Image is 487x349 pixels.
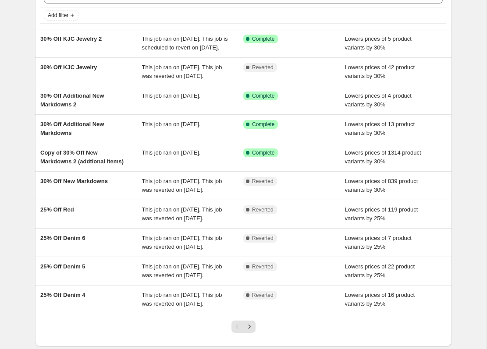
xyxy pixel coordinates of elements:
span: Complete [252,92,274,99]
span: This job ran on [DATE]. This job was reverted on [DATE]. [142,64,222,79]
span: Lowers prices of 22 product variants by 25% [345,263,415,278]
span: This job ran on [DATE]. [142,121,201,127]
span: Reverted [252,263,274,270]
span: This job ran on [DATE]. This job was reverted on [DATE]. [142,292,222,307]
span: This job ran on [DATE]. [142,149,201,156]
span: Lowers prices of 5 product variants by 30% [345,35,412,51]
span: 30% Off KJC Jewelry [40,64,97,71]
button: Add filter [44,10,79,21]
span: Lowers prices of 7 product variants by 25% [345,235,412,250]
span: Lowers prices of 42 product variants by 30% [345,64,415,79]
button: Next [243,321,256,333]
span: Reverted [252,292,274,299]
span: Add filter [48,12,68,19]
span: This job ran on [DATE]. This job was reverted on [DATE]. [142,235,222,250]
span: 30% Off Additional New Markdowns 2 [40,92,104,108]
span: This job ran on [DATE]. [142,92,201,99]
span: 25% Off Red [40,206,74,213]
span: 25% Off Denim 6 [40,235,85,241]
span: 30% Off New Markdowns [40,178,108,184]
span: Lowers prices of 13 product variants by 30% [345,121,415,136]
span: Lowers prices of 4 product variants by 30% [345,92,412,108]
span: Copy of 30% Off New Markdowns 2 (addtional items) [40,149,124,165]
nav: Pagination [231,321,256,333]
span: Lowers prices of 16 product variants by 25% [345,292,415,307]
span: 30% Off KJC Jewelry 2 [40,35,102,42]
span: Reverted [252,64,274,71]
span: Lowers prices of 1314 product variants by 30% [345,149,421,165]
span: Reverted [252,206,274,213]
span: This job ran on [DATE]. This job was reverted on [DATE]. [142,263,222,278]
span: This job ran on [DATE]. This job is scheduled to revert on [DATE]. [142,35,228,51]
span: Complete [252,121,274,128]
span: Lowers prices of 839 product variants by 30% [345,178,418,193]
span: Complete [252,149,274,156]
span: Reverted [252,235,274,242]
span: 25% Off Denim 4 [40,292,85,298]
span: This job ran on [DATE]. This job was reverted on [DATE]. [142,206,222,222]
span: 25% Off Denim 5 [40,263,85,270]
span: Complete [252,35,274,42]
span: 30% Off Additional New Markdowns [40,121,104,136]
span: Reverted [252,178,274,185]
span: Lowers prices of 119 product variants by 25% [345,206,418,222]
span: This job ran on [DATE]. This job was reverted on [DATE]. [142,178,222,193]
